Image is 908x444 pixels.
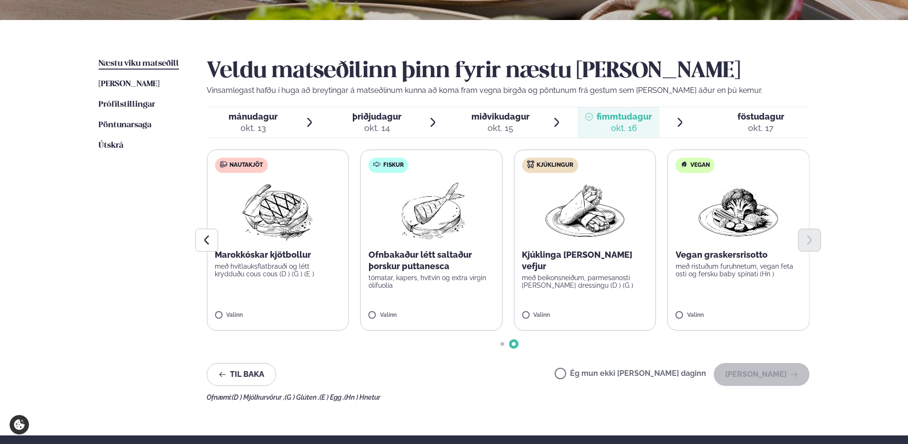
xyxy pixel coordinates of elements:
span: (E ) Egg , [319,394,344,401]
h2: Veldu matseðilinn þinn fyrir næstu [PERSON_NAME] [207,58,809,85]
div: okt. 13 [229,122,278,134]
div: okt. 15 [471,122,529,134]
img: Beef-Meat.png [236,181,320,242]
button: Til baka [207,363,276,386]
a: Cookie settings [10,415,29,434]
span: Kjúklingur [537,161,573,169]
span: mánudagur [229,111,278,121]
p: Vinsamlegast hafðu í huga að breytingar á matseðlinum kunna að koma fram vegna birgða og pöntunum... [207,85,809,96]
span: (D ) Mjólkurvörur , [232,394,285,401]
a: Prófílstillingar [99,99,155,111]
div: okt. 17 [738,122,784,134]
span: Prófílstillingar [99,101,155,109]
span: Go to slide 2 [512,342,516,346]
a: Útskrá [99,140,123,151]
img: Vegan.svg [680,161,688,168]
span: miðvikudagur [471,111,529,121]
img: beef.svg [220,161,227,168]
span: [PERSON_NAME] [99,80,160,88]
span: Go to slide 1 [500,342,504,346]
span: Útskrá [99,141,123,150]
div: okt. 14 [352,122,401,134]
p: með beikonsneiðum, parmesanosti [PERSON_NAME] dressingu (D ) (G ) [522,274,648,289]
span: þriðjudagur [352,111,401,121]
p: tómatar, kapers, hvítvín og extra virgin ólífuolía [369,274,495,289]
span: föstudagur [738,111,784,121]
p: Ofnbakaður létt saltaður þorskur puttanesca [369,249,495,272]
button: Next slide [798,229,821,252]
div: okt. 16 [597,122,652,134]
div: Ofnæmi: [207,394,809,401]
span: Vegan [690,161,710,169]
p: með hvítlauksflatbrauði og létt krydduðu cous cous (D ) (G ) (E ) [215,262,341,278]
span: fimmtudagur [597,111,652,121]
span: Nautakjöt [229,161,263,169]
img: Wraps.png [543,181,627,242]
span: Fiskur [383,161,404,169]
a: Næstu viku matseðill [99,58,179,70]
img: fish.svg [373,161,381,168]
span: Næstu viku matseðill [99,60,179,68]
p: með ristuðum furuhnetum, vegan feta osti og fersku baby spínati (Hn ) [676,262,802,278]
a: [PERSON_NAME] [99,79,160,90]
img: chicken.svg [527,161,534,168]
button: [PERSON_NAME] [714,363,809,386]
a: Pöntunarsaga [99,120,151,131]
button: Previous slide [195,229,218,252]
p: Vegan graskersrisotto [676,249,802,261]
img: Vegan.png [697,181,780,242]
p: Marokkóskar kjötbollur [215,249,341,261]
span: (Hn ) Hnetur [344,394,380,401]
span: Pöntunarsaga [99,121,151,129]
p: Kjúklinga [PERSON_NAME] vefjur [522,249,648,272]
img: Fish.png [389,181,473,242]
span: (G ) Glúten , [285,394,319,401]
